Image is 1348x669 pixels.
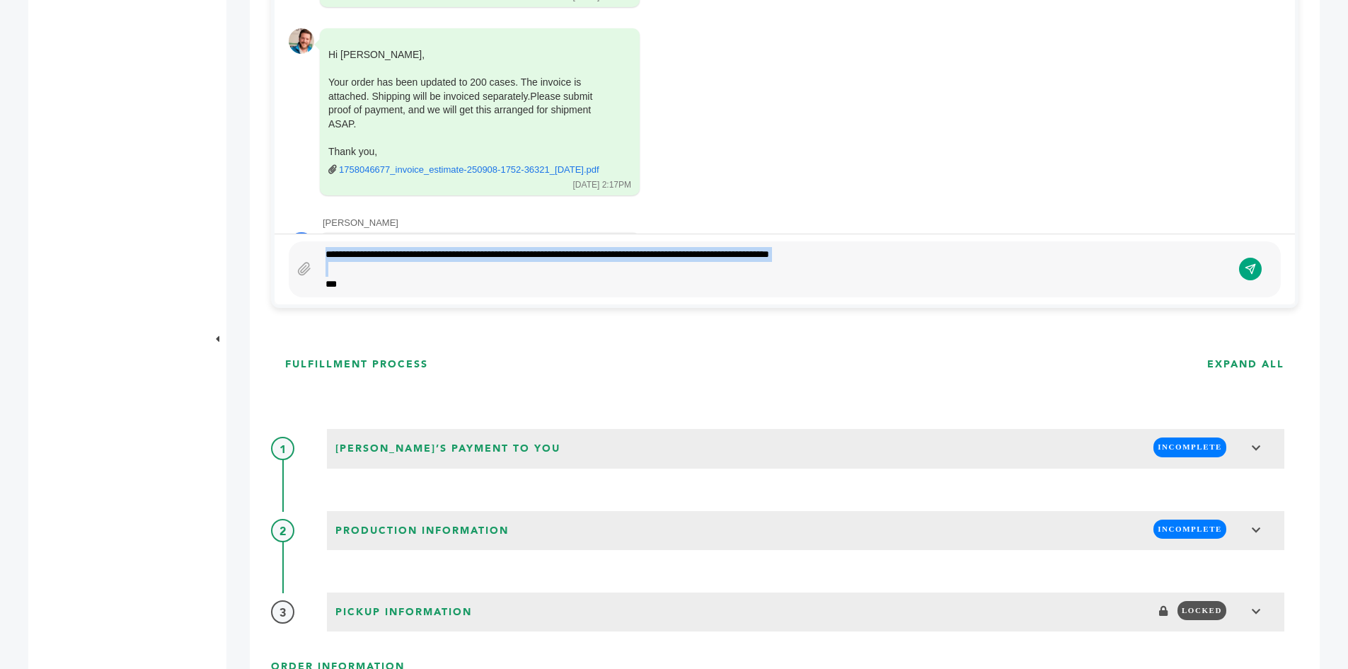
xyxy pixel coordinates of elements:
div: IN [289,232,314,258]
span: [PERSON_NAME]’s Payment to You [331,438,565,460]
span: Production Information [331,520,513,542]
div: [PERSON_NAME] [323,217,1281,229]
span: Pickup Information [331,601,476,624]
div: Your order has been updated to 200 cases. The invoice is attached. Shipping will be invoiced sepa... [328,76,611,131]
a: 1758046677_invoice_estimate-250908-1752-36321_[DATE].pdf [339,164,599,176]
h3: FULFILLMENT PROCESS [285,358,428,372]
span: INCOMPLETE [1153,438,1226,457]
h3: EXPAND ALL [1207,358,1284,372]
span: INCOMPLETE [1153,520,1226,539]
span: Please submit proof of payment, and we will get this arranged for shipment ASAP. [328,91,592,130]
div: Thank you, [328,145,611,159]
div: Hi [PERSON_NAME], [328,48,611,177]
span: LOCKED [1177,601,1226,620]
div: [DATE] 2:17PM [573,179,631,191]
